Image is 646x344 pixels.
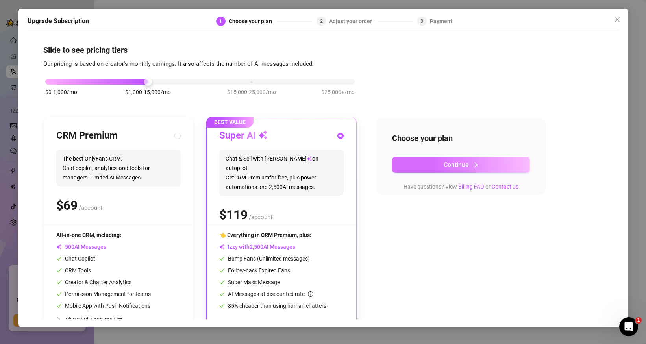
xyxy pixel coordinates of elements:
span: $1,000-15,000/mo [125,88,171,96]
span: All-in-one CRM, including: [56,232,121,238]
span: Bump Fans (Unlimited messages) [219,255,310,262]
span: Continue [444,161,469,168]
span: The best OnlyFans CRM. Chat copilot, analytics, and tools for managers. Limited AI Messages. [56,150,181,186]
span: 2 [320,18,323,24]
span: AI Messages [56,244,106,250]
span: collapsed [56,317,61,322]
div: Payment [430,17,452,26]
span: 3 [420,18,423,24]
span: 1 [219,18,222,24]
span: Permission Management for teams [56,291,151,297]
span: Chat Copilot [56,255,95,262]
span: check [56,279,62,285]
span: BEST VALUE [206,117,254,128]
a: Billing FAQ [458,183,484,190]
span: Have questions? View or [404,183,518,190]
span: Follow-back Expired Fans [219,267,290,274]
span: Our pricing is based on creator's monthly earnings. It also affects the number of AI messages inc... [43,60,314,67]
a: Contact us [492,183,518,190]
span: AI Messages at discounted rate [228,291,313,297]
span: /account [249,214,272,221]
span: check [56,256,62,261]
span: /account [79,204,102,211]
span: Chat & Sell with [PERSON_NAME] on autopilot. Get CRM Premium for free, plus power automations and... [219,150,344,196]
span: close [614,17,620,23]
h5: Upgrade Subscription [28,17,89,26]
span: $25,000+/mo [321,88,355,96]
span: check [219,268,225,273]
span: 1 [635,317,642,324]
h3: CRM Premium [56,129,118,142]
div: Adjust your order [329,17,377,26]
button: Continuearrow-right [392,157,530,173]
span: check [56,303,62,309]
span: $15,000-25,000/mo [227,88,276,96]
span: check [56,268,62,273]
span: info-circle [308,291,313,297]
span: check [219,303,225,309]
h4: Choose your plan [392,133,530,144]
span: 85% cheaper than using human chatters [219,303,326,309]
h4: Slide to see pricing tiers [43,44,603,55]
span: check [219,256,225,261]
iframe: Intercom live chat [619,317,638,336]
span: Izzy with AI Messages [219,244,295,250]
span: $ [219,207,248,222]
span: CRM Tools [56,267,91,274]
span: check [219,291,225,297]
span: 👈 Everything in CRM Premium, plus: [219,232,311,238]
span: Close [611,17,624,23]
span: Creator & Chatter Analytics [56,279,131,285]
span: check [219,279,225,285]
div: Choose your plan [229,17,277,26]
span: Mobile App with Push Notifications [56,303,150,309]
h3: Super AI [219,129,268,142]
span: Super Mass Message [219,279,280,285]
div: Show Full Features List [56,310,181,329]
span: check [56,291,62,297]
span: $ [56,198,78,213]
span: arrow-right [472,162,478,168]
span: $0-1,000/mo [45,88,77,96]
button: Close [611,13,624,26]
span: Show Full Features List [66,316,122,323]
